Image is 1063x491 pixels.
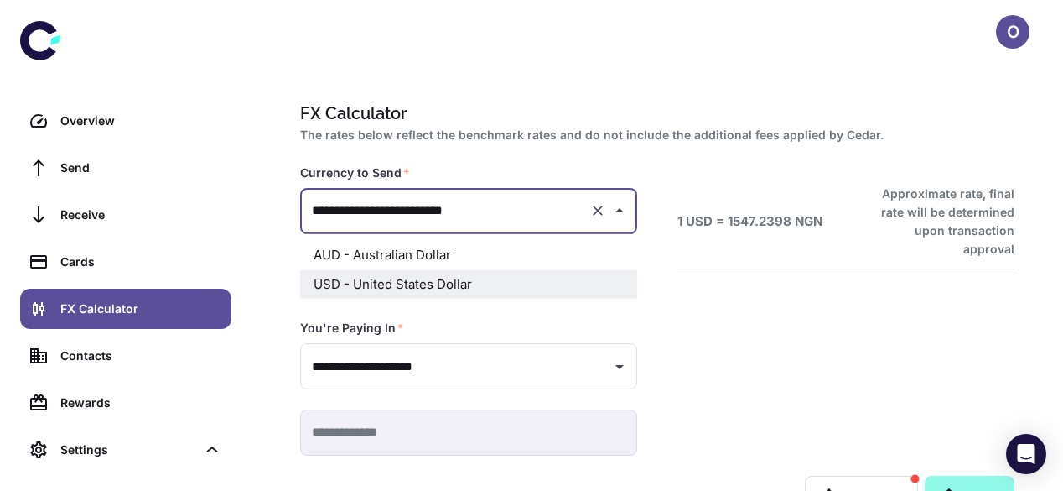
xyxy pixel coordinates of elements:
[300,101,1008,126] h1: FX Calculator
[60,206,221,224] div: Receive
[608,199,631,222] button: Close
[60,347,221,365] div: Contacts
[586,199,609,222] button: Clear
[300,241,637,270] li: AUD - Australian Dollar
[60,394,221,412] div: Rewards
[300,320,404,337] label: You're Paying In
[20,383,231,423] a: Rewards
[20,242,231,282] a: Cards
[863,185,1014,259] h6: Approximate rate, final rate will be determined upon transaction approval
[20,195,231,235] a: Receive
[1006,434,1046,474] div: Open Intercom Messenger
[300,269,637,299] li: USD - United States Dollar
[20,430,231,470] div: Settings
[60,159,221,177] div: Send
[608,355,631,379] button: Open
[60,253,221,271] div: Cards
[996,15,1029,49] button: O
[20,101,231,141] a: Overview
[60,112,221,130] div: Overview
[300,165,410,181] label: Currency to Send
[20,289,231,329] a: FX Calculator
[677,212,822,232] h6: 1 USD = 1547.2398 NGN
[20,148,231,188] a: Send
[20,336,231,376] a: Contacts
[60,300,221,318] div: FX Calculator
[60,441,196,459] div: Settings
